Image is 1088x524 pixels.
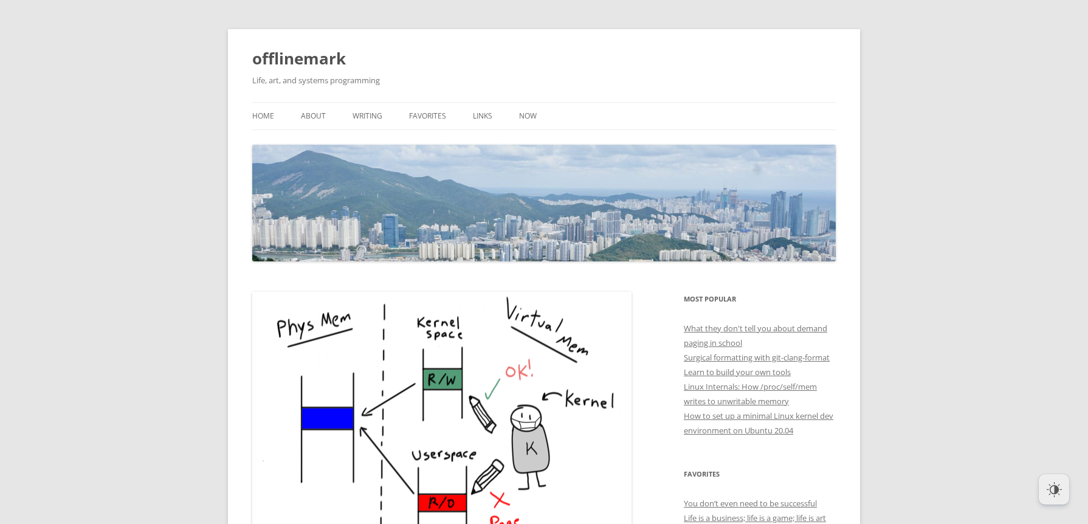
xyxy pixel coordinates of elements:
h3: Most Popular [684,292,836,306]
a: Learn to build your own tools [684,367,791,377]
img: offlinemark [252,145,836,261]
a: offlinemark [252,44,346,73]
h3: Favorites [684,467,836,481]
a: Now [519,103,537,129]
a: How to set up a minimal Linux kernel dev environment on Ubuntu 20.04 [684,410,833,436]
a: What they don't tell you about demand paging in school [684,323,827,348]
a: Links [473,103,492,129]
a: You don’t even need to be successful [684,498,817,509]
a: Life is a business; life is a game; life is art [684,512,826,523]
a: Linux Internals: How /proc/self/mem writes to unwritable memory [684,381,817,407]
a: Writing [353,103,382,129]
a: Surgical formatting with git-clang-format [684,352,830,363]
a: Favorites [409,103,446,129]
h2: Life, art, and systems programming [252,73,836,88]
a: About [301,103,326,129]
a: Home [252,103,274,129]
